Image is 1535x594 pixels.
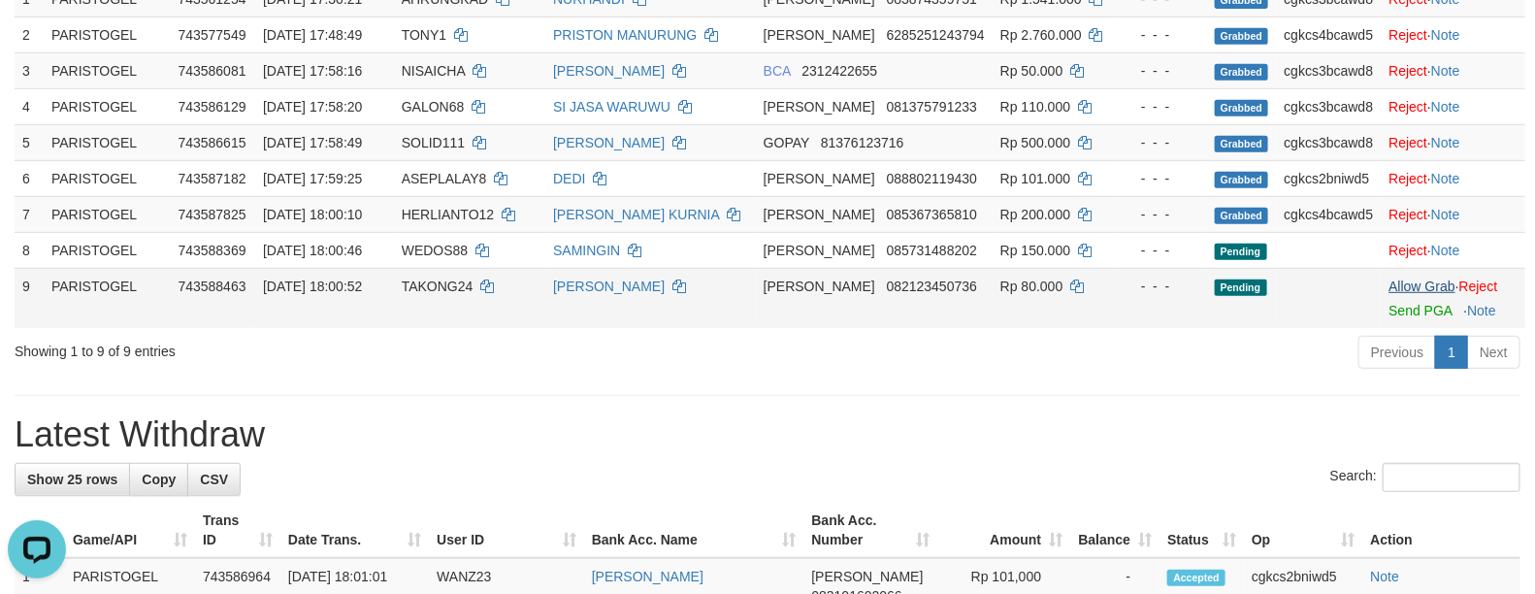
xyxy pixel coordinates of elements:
a: Allow Grab [1388,279,1454,294]
a: Show 25 rows [15,463,130,496]
label: Search: [1330,463,1520,492]
td: PARISTOGEL [44,88,170,124]
span: [DATE] 17:58:49 [263,135,362,150]
a: SI JASA WARUWU [553,99,670,115]
span: SOLID111 [402,135,465,150]
td: PARISTOGEL [44,232,170,268]
h1: Latest Withdraw [15,415,1520,454]
th: Date Trans.: activate to sort column ascending [280,503,429,558]
span: 743588369 [178,243,245,258]
td: · [1381,52,1525,88]
span: CSV [200,472,228,487]
a: Note [1431,99,1460,115]
td: · [1381,196,1525,232]
a: Previous [1358,336,1436,369]
td: cgkcs2bniwd5 [1277,160,1382,196]
span: [PERSON_NAME] [764,243,875,258]
span: Rp 80.000 [1000,279,1063,294]
span: Rp 150.000 [1000,243,1070,258]
a: Reject [1388,27,1427,43]
span: Accepted [1167,570,1225,586]
span: Copy 085367365810 to clipboard [887,207,977,222]
a: Reject [1388,63,1427,79]
td: PARISTOGEL [44,196,170,232]
a: Reject [1388,135,1427,150]
div: - - - [1126,205,1199,224]
a: [PERSON_NAME] [592,569,703,584]
span: 743586129 [178,99,245,115]
span: [DATE] 17:59:25 [263,171,362,186]
th: Game/API: activate to sort column ascending [65,503,195,558]
span: 743587825 [178,207,245,222]
th: Amount: activate to sort column ascending [937,503,1070,558]
span: GALON68 [402,99,465,115]
span: · [1388,279,1458,294]
td: · [1381,88,1525,124]
td: · [1381,232,1525,268]
a: Copy [129,463,188,496]
th: Status: activate to sort column ascending [1159,503,1244,558]
th: Bank Acc. Number: activate to sort column ascending [804,503,938,558]
div: Showing 1 to 9 of 9 entries [15,334,625,361]
td: 5 [15,124,44,160]
div: - - - [1126,241,1199,260]
span: [DATE] 18:00:10 [263,207,362,222]
span: Grabbed [1215,28,1269,45]
span: Copy 2312422655 to clipboard [802,63,878,79]
th: Action [1363,503,1520,558]
td: cgkcs3bcawd8 [1277,52,1382,88]
span: Rp 2.760.000 [1000,27,1082,43]
span: Copy 082123450736 to clipboard [887,279,977,294]
td: PARISTOGEL [44,160,170,196]
a: Reject [1459,279,1498,294]
div: - - - [1126,61,1199,81]
span: WEDOS88 [402,243,468,258]
th: Bank Acc. Name: activate to sort column ascending [584,503,804,558]
span: Grabbed [1215,172,1269,188]
td: · [1381,268,1525,328]
span: Copy 81376123716 to clipboard [821,135,904,150]
span: Pending [1215,244,1267,260]
span: Show 25 rows [27,472,117,487]
span: [DATE] 17:58:20 [263,99,362,115]
a: Note [1431,27,1460,43]
td: cgkcs4bcawd5 [1277,196,1382,232]
a: Note [1467,303,1496,318]
span: Copy [142,472,176,487]
td: PARISTOGEL [44,16,170,52]
span: Rp 110.000 [1000,99,1070,115]
span: BCA [764,63,791,79]
span: [PERSON_NAME] [764,99,875,115]
a: Reject [1388,99,1427,115]
span: TAKONG24 [402,279,474,294]
th: Trans ID: activate to sort column ascending [195,503,280,558]
span: 743587182 [178,171,245,186]
a: Note [1371,569,1400,584]
a: Note [1431,135,1460,150]
span: Grabbed [1215,208,1269,224]
span: [PERSON_NAME] [764,207,875,222]
th: Balance: activate to sort column ascending [1070,503,1159,558]
span: TONY1 [402,27,446,43]
span: Copy 085731488202 to clipboard [887,243,977,258]
span: Copy 088802119430 to clipboard [887,171,977,186]
span: Pending [1215,280,1267,296]
th: Op: activate to sort column ascending [1244,503,1362,558]
span: 743588463 [178,279,245,294]
span: 743577549 [178,27,245,43]
a: Note [1431,243,1460,258]
span: NISAICHA [402,63,465,79]
span: GOPAY [764,135,809,150]
a: Note [1431,207,1460,222]
div: - - - [1126,169,1199,188]
a: [PERSON_NAME] [553,135,665,150]
td: 3 [15,52,44,88]
td: 7 [15,196,44,232]
span: Grabbed [1215,64,1269,81]
th: ID: activate to sort column descending [15,503,65,558]
a: Send PGA [1388,303,1452,318]
span: Copy 081375791233 to clipboard [887,99,977,115]
td: cgkcs3bcawd8 [1277,88,1382,124]
span: [PERSON_NAME] [764,279,875,294]
span: [DATE] 18:00:46 [263,243,362,258]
